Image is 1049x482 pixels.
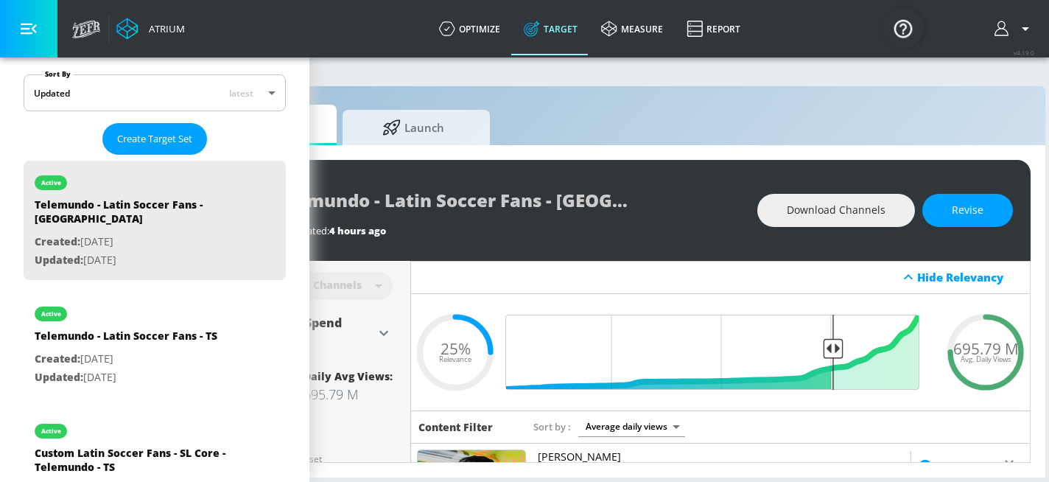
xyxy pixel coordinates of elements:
[514,315,927,390] input: Final Threshold
[578,416,685,436] div: Average daily views
[952,201,983,220] span: Revise
[143,22,185,35] div: Atrium
[329,224,386,237] span: 4 hours ago
[441,340,471,356] span: 25%
[35,234,80,248] span: Created:
[229,87,253,99] span: latest
[512,2,589,55] a: Target
[24,292,286,397] div: activeTelemundo - Latin Soccer Fans - TSCreated:[DATE]Updated:[DATE]
[917,270,1022,284] div: Hide Relevancy
[418,420,493,434] h6: Content Filter
[34,87,70,99] div: Updated
[41,427,61,435] div: active
[439,356,471,363] span: Relevance
[117,130,192,147] span: Create Target Set
[35,233,241,251] p: [DATE]
[24,161,286,280] div: activeTelemundo - Latin Soccer Fans - [GEOGRAPHIC_DATA]Created:[DATE]Updated:[DATE]
[41,310,61,318] div: active
[35,253,83,267] span: Updated:
[357,110,469,145] span: Launch
[787,201,885,220] span: Download Channels
[757,194,915,227] button: Download Channels
[304,369,393,383] div: Daily Avg Views:
[938,460,974,471] span: Suitable ›
[306,279,369,291] div: Channels
[883,7,924,49] button: Open Resource Center
[922,194,1013,227] button: Revise
[961,356,1011,363] span: Avg. Daily Views
[427,2,512,55] a: optimize
[35,446,241,481] div: Custom Latin Soccer Fans - SL Core - Telemundo - TS
[35,329,217,350] div: Telemundo - Latin Soccer Fans - TS
[304,385,393,403] div: 695.79 M
[953,340,1019,356] span: 695.79 M
[35,251,241,270] p: [DATE]
[116,18,185,40] a: Atrium
[589,2,675,55] a: measure
[1014,49,1034,57] span: v 4.19.0
[42,69,74,79] label: Sort By
[538,450,905,464] p: [PERSON_NAME]
[35,370,83,384] span: Updated:
[411,261,1030,294] div: Hide Relevancy
[35,352,80,366] span: Created:
[35,198,241,233] div: Telemundo - Latin Soccer Fans - [GEOGRAPHIC_DATA]
[41,179,61,186] div: active
[675,2,752,55] a: Report
[533,420,571,433] span: Sort by
[35,350,217,369] p: [DATE]
[102,123,207,155] button: Create Target Set
[35,369,217,387] p: [DATE]
[268,224,743,237] div: Last Updated:
[914,458,974,472] div: Suitable ›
